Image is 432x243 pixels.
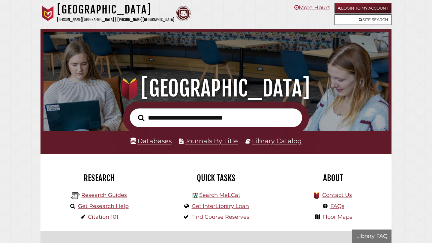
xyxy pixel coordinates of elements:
a: Find Course Reserves [191,214,249,220]
img: Calvin University [40,6,55,21]
a: Journals By Title [185,137,238,145]
a: Databases [130,137,172,145]
a: Citation 101 [88,214,118,220]
a: Search MeLCat [199,192,240,198]
a: More Hours [294,4,330,11]
img: Hekman Library Logo [193,193,198,198]
a: Floor Maps [322,214,352,220]
button: Search [135,113,147,123]
a: Library Catalog [252,137,302,145]
a: Contact Us [322,192,352,198]
img: Hekman Library Logo [71,191,80,200]
h1: [GEOGRAPHIC_DATA] [50,75,382,102]
h2: About [279,173,387,183]
a: Research Guides [81,192,127,198]
i: Search [138,114,144,121]
h1: [GEOGRAPHIC_DATA] [57,3,174,16]
a: Login to My Account [334,3,391,13]
p: [PERSON_NAME][GEOGRAPHIC_DATA] | [PERSON_NAME][GEOGRAPHIC_DATA] [57,16,174,23]
a: Site Search [334,14,391,25]
img: Calvin Theological Seminary [176,6,191,21]
a: Get InterLibrary Loan [192,203,249,209]
h2: Research [45,173,153,183]
h2: Quick Tasks [162,173,270,183]
a: Get Research Help [78,203,129,209]
a: FAQs [330,203,344,209]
